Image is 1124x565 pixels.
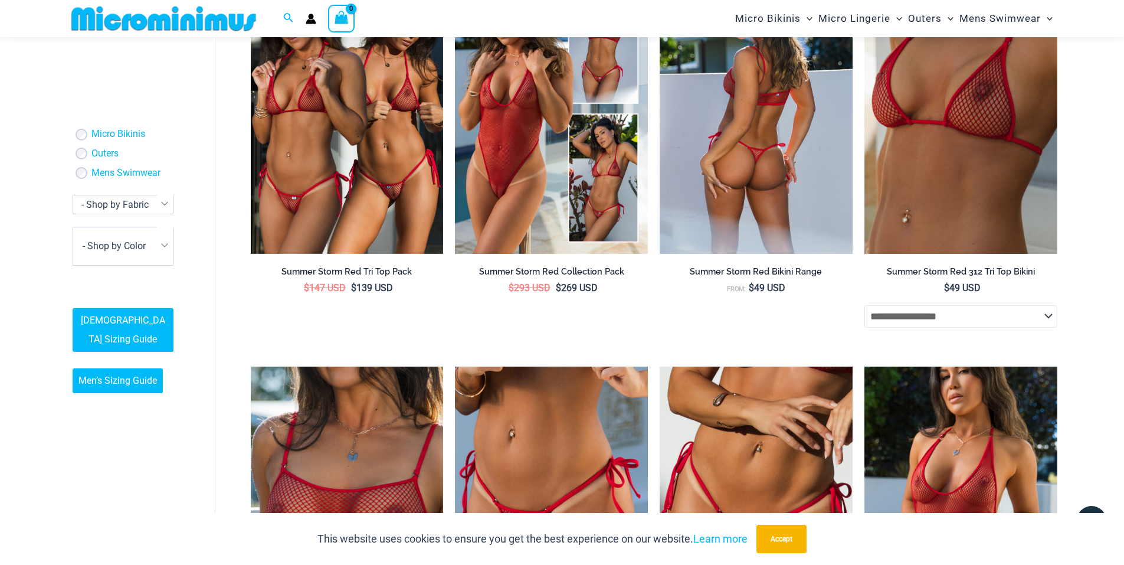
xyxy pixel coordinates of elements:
[251,266,444,282] a: Summer Storm Red Tri Top Pack
[944,282,949,293] span: $
[727,285,746,293] span: From:
[905,4,956,34] a: OutersMenu ToggleMenu Toggle
[328,5,355,32] a: View Shopping Cart, empty
[91,129,145,141] a: Micro Bikinis
[306,14,316,24] a: Account icon link
[73,308,173,352] a: [DEMOGRAPHIC_DATA] Sizing Guide
[730,2,1058,35] nav: Site Navigation
[91,167,160,179] a: Mens Swimwear
[73,227,173,266] span: - Shop by Color
[351,282,393,293] bdi: 139 USD
[944,282,981,293] bdi: 49 USD
[749,282,754,293] span: $
[749,282,785,293] bdi: 49 USD
[67,5,261,32] img: MM SHOP LOGO FLAT
[556,282,561,293] span: $
[351,282,356,293] span: $
[801,4,812,34] span: Menu Toggle
[83,240,146,252] span: - Shop by Color
[317,530,748,548] p: This website uses cookies to ensure you get the best experience on our website.
[890,4,902,34] span: Menu Toggle
[556,282,598,293] bdi: 269 USD
[73,195,173,214] span: - Shop by Fabric
[864,266,1057,282] a: Summer Storm Red 312 Tri Top Bikini
[756,525,807,553] button: Accept
[509,282,550,293] bdi: 293 USD
[660,266,853,282] a: Summer Storm Red Bikini Range
[908,4,942,34] span: Outers
[732,4,815,34] a: Micro BikinisMenu ToggleMenu Toggle
[251,266,444,277] h2: Summer Storm Red Tri Top Pack
[283,11,294,26] a: Search icon link
[455,266,648,282] a: Summer Storm Red Collection Pack
[956,4,1056,34] a: Mens SwimwearMenu ToggleMenu Toggle
[693,533,748,545] a: Learn more
[304,282,309,293] span: $
[73,368,163,393] a: Men’s Sizing Guide
[81,199,149,210] span: - Shop by Fabric
[509,282,514,293] span: $
[73,227,173,265] span: - Shop by Color
[735,4,801,34] span: Micro Bikinis
[818,4,890,34] span: Micro Lingerie
[942,4,953,34] span: Menu Toggle
[304,282,346,293] bdi: 147 USD
[73,195,173,214] span: - Shop by Fabric
[815,4,905,34] a: Micro LingerieMenu ToggleMenu Toggle
[91,148,119,160] a: Outers
[660,266,853,277] h2: Summer Storm Red Bikini Range
[959,4,1041,34] span: Mens Swimwear
[864,266,1057,277] h2: Summer Storm Red 312 Tri Top Bikini
[455,266,648,277] h2: Summer Storm Red Collection Pack
[1041,4,1053,34] span: Menu Toggle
